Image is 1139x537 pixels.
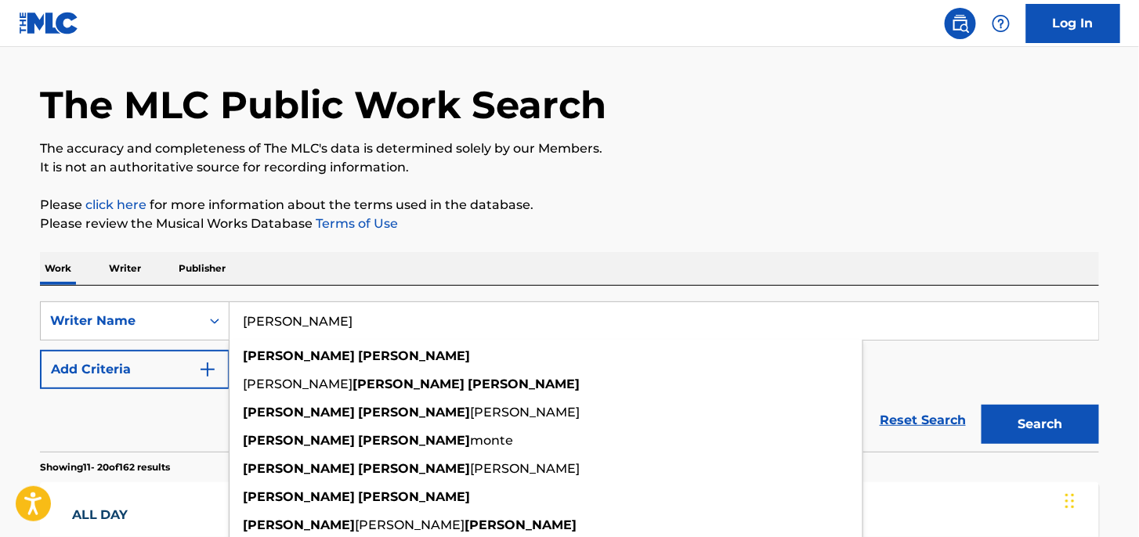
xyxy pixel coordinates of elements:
[40,252,76,285] p: Work
[872,403,974,438] a: Reset Search
[243,489,355,504] strong: [PERSON_NAME]
[1061,462,1139,537] iframe: Chat Widget
[945,8,976,39] a: Public Search
[40,81,606,128] h1: The MLC Public Work Search
[198,360,217,379] img: 9d2ae6d4665cec9f34b9.svg
[40,301,1099,452] form: Search Form
[358,405,470,420] strong: [PERSON_NAME]
[19,12,79,34] img: MLC Logo
[104,252,146,285] p: Writer
[358,461,470,476] strong: [PERSON_NAME]
[243,405,355,420] strong: [PERSON_NAME]
[85,197,146,212] a: click here
[243,377,353,391] span: [PERSON_NAME]
[1065,478,1075,524] div: Drag
[40,196,1099,214] p: Please for more information about the terms used in the database.
[358,348,470,363] strong: [PERSON_NAME]
[358,433,470,448] strong: [PERSON_NAME]
[40,214,1099,233] p: Please review the Musical Works Database
[40,350,230,389] button: Add Criteria
[982,405,1099,444] button: Search
[470,405,580,420] span: [PERSON_NAME]
[470,433,513,448] span: monte
[40,460,170,474] p: Showing 11 - 20 of 162 results
[1026,4,1120,43] a: Log In
[985,8,1017,39] div: Help
[951,14,970,33] img: search
[40,139,1099,158] p: The accuracy and completeness of The MLC's data is determined solely by our Members.
[40,158,1099,177] p: It is not an authoritative source for recording information.
[243,348,355,363] strong: [PERSON_NAME]
[243,433,355,448] strong: [PERSON_NAME]
[72,506,217,524] div: ALL DAY
[353,377,465,391] strong: [PERSON_NAME]
[313,216,398,231] a: Terms of Use
[243,517,355,532] strong: [PERSON_NAME]
[992,14,1011,33] img: help
[355,517,465,532] span: [PERSON_NAME]
[358,489,470,504] strong: [PERSON_NAME]
[465,517,577,532] strong: [PERSON_NAME]
[470,461,580,476] span: [PERSON_NAME]
[243,461,355,476] strong: [PERSON_NAME]
[468,377,580,391] strong: [PERSON_NAME]
[50,312,191,330] div: Writer Name
[174,252,230,285] p: Publisher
